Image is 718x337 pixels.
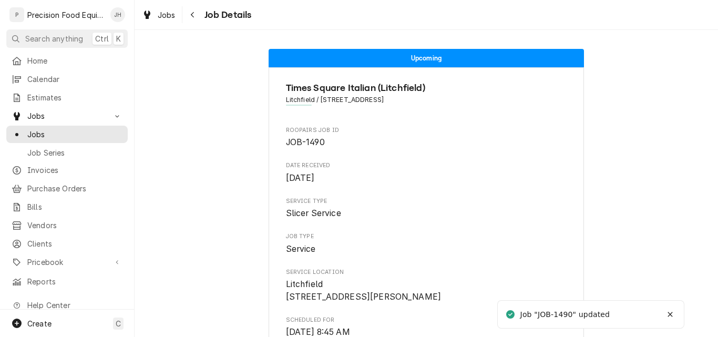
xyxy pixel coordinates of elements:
div: Jason Hertel's Avatar [110,7,125,22]
span: Clients [27,238,122,249]
span: Pricebook [27,257,107,268]
span: Address [286,95,567,105]
span: Vendors [27,220,122,231]
span: Name [286,81,567,95]
a: Vendors [6,217,128,234]
span: Purchase Orders [27,183,122,194]
span: JOB-1490 [286,137,325,147]
div: P [9,7,24,22]
a: Home [6,52,128,69]
span: [DATE] [286,173,315,183]
span: Calendar [27,74,122,85]
span: Job Type [286,243,567,256]
a: Bills [6,198,128,216]
a: Invoices [6,161,128,179]
span: Job Details [201,8,252,22]
button: Navigate back [184,6,201,23]
div: Job "JOB-1490" updated [520,309,612,320]
div: Service Location [286,268,567,303]
a: Job Series [6,144,128,161]
span: Job Type [286,232,567,241]
span: [DATE] 8:45 AM [286,327,350,337]
span: Service Type [286,197,567,206]
span: K [116,33,121,44]
span: Date Received [286,161,567,170]
a: Estimates [6,89,128,106]
span: Estimates [27,92,122,103]
span: Slicer Service [286,208,341,218]
span: Roopairs Job ID [286,126,567,135]
span: Service Type [286,207,567,220]
span: Upcoming [411,55,442,62]
span: Service [286,244,316,254]
span: Bills [27,201,122,212]
a: Go to Jobs [6,107,128,125]
a: Go to Help Center [6,297,128,314]
button: Search anythingCtrlK [6,29,128,48]
span: Create [27,319,52,328]
a: Reports [6,273,128,290]
span: Job Series [27,147,122,158]
div: Client Information [286,81,567,113]
span: Jobs [158,9,176,21]
span: Roopairs Job ID [286,136,567,149]
a: Go to Pricebook [6,253,128,271]
div: Service Type [286,197,567,220]
span: Scheduled For [286,316,567,324]
span: Jobs [27,110,107,121]
span: Jobs [27,129,122,140]
span: Litchfield [STREET_ADDRESS][PERSON_NAME] [286,279,442,302]
a: Purchase Orders [6,180,128,197]
div: Status [269,49,584,67]
span: Help Center [27,300,121,311]
span: Date Received [286,172,567,185]
div: JH [110,7,125,22]
a: Jobs [6,126,128,143]
a: Clients [6,235,128,252]
div: Roopairs Job ID [286,126,567,149]
span: Service Location [286,278,567,303]
a: Calendar [6,70,128,88]
span: C [116,318,121,329]
div: Date Received [286,161,567,184]
span: Search anything [25,33,83,44]
span: Reports [27,276,122,287]
span: Ctrl [95,33,109,44]
span: Home [27,55,122,66]
span: Invoices [27,165,122,176]
span: Service Location [286,268,567,277]
div: Job Type [286,232,567,255]
a: Jobs [138,6,180,24]
div: Precision Food Equipment LLC [27,9,105,21]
